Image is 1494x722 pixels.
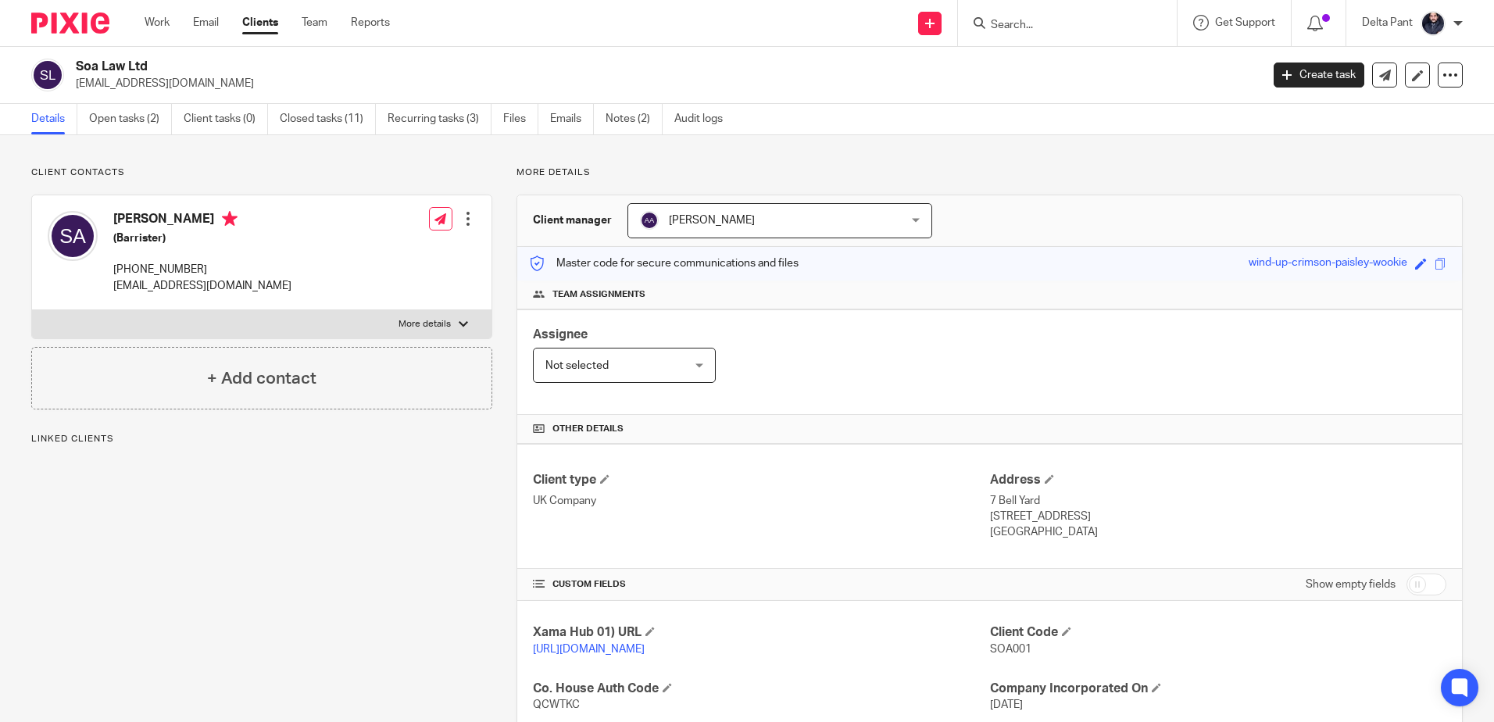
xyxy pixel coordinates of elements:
p: 7 Bell Yard [990,493,1446,509]
img: svg%3E [640,211,659,230]
p: [STREET_ADDRESS] [990,509,1446,524]
a: Closed tasks (11) [280,104,376,134]
h2: Soa Law Ltd [76,59,1015,75]
span: Assignee [533,328,588,341]
img: svg%3E [48,211,98,261]
span: Not selected [545,360,609,371]
span: Other details [552,423,624,435]
h3: Client manager [533,213,612,228]
h4: Xama Hub 01) URL [533,624,989,641]
p: [EMAIL_ADDRESS][DOMAIN_NAME] [113,278,291,294]
p: Master code for secure communications and files [529,256,799,271]
label: Show empty fields [1306,577,1396,592]
img: svg%3E [31,59,64,91]
input: Search [989,19,1130,33]
a: Audit logs [674,104,734,134]
a: Clients [242,15,278,30]
h4: Client type [533,472,989,488]
h4: Client Code [990,624,1446,641]
p: Delta Pant [1362,15,1413,30]
a: Files [503,104,538,134]
a: Open tasks (2) [89,104,172,134]
span: [PERSON_NAME] [669,215,755,226]
a: Reports [351,15,390,30]
span: Team assignments [552,288,645,301]
p: Linked clients [31,433,492,445]
p: [EMAIL_ADDRESS][DOMAIN_NAME] [76,76,1250,91]
p: [PHONE_NUMBER] [113,262,291,277]
p: [GEOGRAPHIC_DATA] [990,524,1446,540]
a: Team [302,15,327,30]
p: More details [399,318,451,331]
p: Client contacts [31,166,492,179]
h4: + Add contact [207,366,316,391]
a: [URL][DOMAIN_NAME] [533,644,645,655]
h4: Address [990,472,1446,488]
a: Client tasks (0) [184,104,268,134]
span: SOA001 [990,644,1031,655]
i: Primary [222,211,238,227]
a: Details [31,104,77,134]
p: UK Company [533,493,989,509]
a: Notes (2) [606,104,663,134]
span: QCWTKC [533,699,580,710]
img: Pixie [31,13,109,34]
h5: (Barrister) [113,231,291,246]
span: Get Support [1215,17,1275,28]
div: wind-up-crimson-paisley-wookie [1249,255,1407,273]
a: Work [145,15,170,30]
h4: Company Incorporated On [990,681,1446,697]
h4: [PERSON_NAME] [113,211,291,231]
a: Create task [1274,63,1364,88]
span: [DATE] [990,699,1023,710]
h4: Co. House Auth Code [533,681,989,697]
img: dipesh-min.jpg [1421,11,1446,36]
p: More details [516,166,1463,179]
h4: CUSTOM FIELDS [533,578,989,591]
a: Email [193,15,219,30]
a: Emails [550,104,594,134]
a: Recurring tasks (3) [388,104,491,134]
